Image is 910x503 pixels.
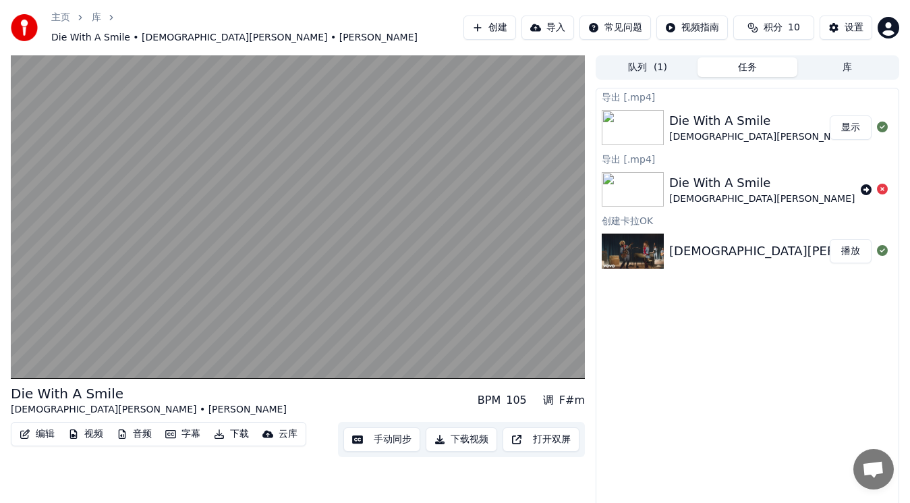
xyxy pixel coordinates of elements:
span: 积分 [764,21,783,34]
button: 打开双屏 [503,427,579,452]
button: 视频 [63,425,109,444]
a: Open chat [853,449,894,489]
div: 创建卡拉OK [596,212,899,228]
div: [DEMOGRAPHIC_DATA][PERSON_NAME] • [PERSON_NAME] [11,403,287,417]
button: 下载视频 [426,427,497,452]
button: 创建 [463,16,516,40]
div: 设置 [845,21,863,34]
button: 编辑 [14,425,60,444]
button: 手动同步 [343,427,420,452]
div: F#m [559,392,585,408]
div: 105 [506,392,527,408]
div: 导出 [.mp4] [596,151,899,167]
button: 播放 [830,239,872,263]
span: Die With A Smile • [DEMOGRAPHIC_DATA][PERSON_NAME] • [PERSON_NAME] [51,31,418,45]
div: BPM [478,392,501,408]
span: ( 1 ) [654,61,667,74]
button: 字幕 [160,425,206,444]
button: 下载 [208,425,254,444]
button: 显示 [830,115,872,140]
button: 库 [797,57,897,77]
button: 队列 [598,57,698,77]
button: 导入 [521,16,574,40]
div: 云库 [279,427,297,441]
button: 积分10 [733,16,814,40]
button: 设置 [820,16,872,40]
img: youka [11,14,38,41]
span: 10 [788,21,800,34]
a: 库 [92,11,101,24]
button: 任务 [698,57,797,77]
div: 调 [543,392,554,408]
nav: breadcrumb [51,11,463,45]
a: 主页 [51,11,70,24]
div: 导出 [.mp4] [596,88,899,105]
button: 常见问题 [579,16,651,40]
button: 音频 [111,425,157,444]
div: Die With A Smile [11,384,287,403]
button: 视频指南 [656,16,728,40]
